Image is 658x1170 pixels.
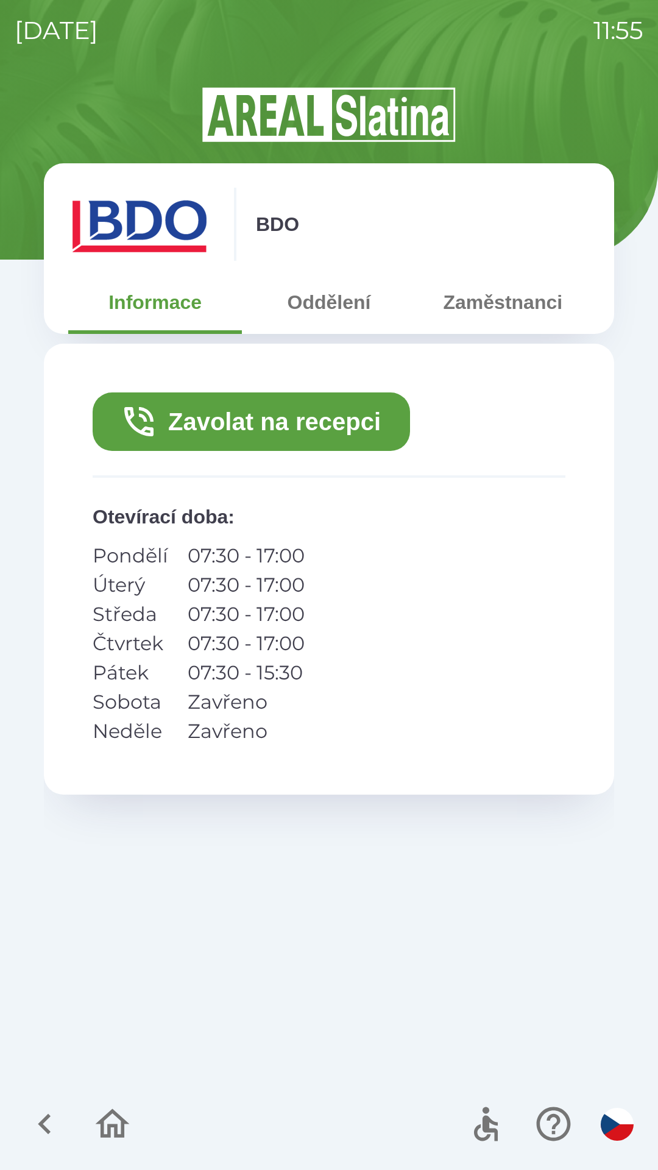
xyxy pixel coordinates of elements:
img: cs flag [601,1108,634,1141]
p: Pondělí [93,541,168,570]
img: Logo [44,85,614,144]
p: Otevírací doba : [93,502,565,531]
p: Pátek [93,658,168,687]
p: 07:30 - 17:00 [188,629,305,658]
button: Oddělení [242,280,416,324]
p: [DATE] [15,12,98,49]
p: Neděle [93,717,168,746]
button: Zavolat na recepci [93,392,410,451]
img: ae7449ef-04f1-48ed-85b5-e61960c78b50.png [68,188,214,261]
p: 07:30 - 17:00 [188,541,305,570]
button: Zaměstnanci [416,280,590,324]
p: Úterý [93,570,168,600]
p: 07:30 - 15:30 [188,658,305,687]
p: 07:30 - 17:00 [188,570,305,600]
p: 07:30 - 17:00 [188,600,305,629]
p: Zavřeno [188,687,305,717]
p: 11:55 [593,12,643,49]
p: BDO [256,210,299,239]
p: Zavřeno [188,717,305,746]
p: Sobota [93,687,168,717]
button: Informace [68,280,242,324]
p: Čtvrtek [93,629,168,658]
p: Středa [93,600,168,629]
